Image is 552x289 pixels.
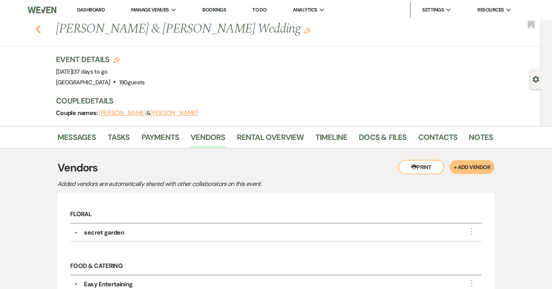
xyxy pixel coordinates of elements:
[450,160,495,174] button: + Add Vendor
[56,68,107,76] span: [DATE]
[56,54,145,65] h3: Event Details
[131,6,169,14] span: Manage Venues
[469,131,493,148] a: Notes
[315,131,348,148] a: Timeline
[477,6,504,14] span: Resources
[84,228,124,237] div: secret garden
[398,160,444,174] button: Print
[422,6,444,14] span: Settings
[70,206,482,224] h6: Floral
[191,131,225,148] a: Vendors
[418,131,458,148] a: Contacts
[532,75,539,82] button: Open lead details
[58,179,326,189] p: Added vendors are automatically shared with other collaborators on this event.
[202,7,226,14] a: Bookings
[58,160,495,176] h3: Vendors
[99,110,146,116] button: [PERSON_NAME]
[99,109,198,117] span: &
[70,258,482,276] h6: Food & Catering
[28,2,56,18] img: Weven Logo
[74,280,78,289] button: ▼
[252,7,266,13] a: To Do
[150,110,198,116] button: [PERSON_NAME]
[119,79,145,86] span: 190 guests
[108,131,130,148] a: Tasks
[71,231,80,235] button: ▼
[56,79,110,86] span: [GEOGRAPHIC_DATA]
[141,131,179,148] a: Payments
[84,280,133,289] div: Easy Entertaining
[359,131,406,148] a: Docs & Files
[304,27,310,34] button: Edit
[77,7,105,13] a: Dashboard
[56,95,485,106] h3: Couple Details
[293,6,317,14] span: Analytics
[237,131,304,148] a: Rental Overview
[74,68,108,76] span: 37 days to go
[56,109,99,117] span: Couple names:
[58,131,96,148] a: Messages
[72,68,107,76] span: |
[56,20,399,38] h1: [PERSON_NAME] & [PERSON_NAME] Wedding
